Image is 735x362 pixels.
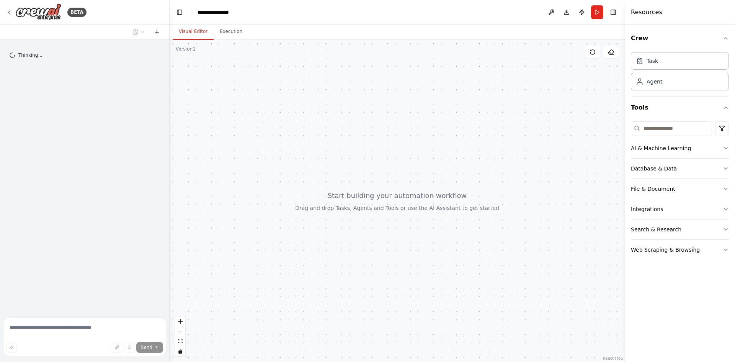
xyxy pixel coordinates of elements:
button: Click to speak your automation idea [124,342,135,353]
div: File & Document [631,185,675,193]
button: Send [136,342,163,353]
button: Search & Research [631,219,729,239]
div: Task [647,57,658,65]
button: Integrations [631,199,729,219]
button: fit view [175,336,185,346]
div: Web Scraping & Browsing [631,246,700,254]
div: BETA [67,8,87,17]
span: Send [141,344,152,351]
div: Version 1 [176,46,196,52]
span: Thinking... [18,52,42,58]
div: Search & Research [631,226,681,233]
div: Database & Data [631,165,677,172]
button: Visual Editor [173,24,214,40]
a: React Flow attribution [603,356,624,360]
button: Web Scraping & Browsing [631,240,729,260]
button: Hide right sidebar [608,7,619,18]
button: zoom in [175,316,185,326]
button: Database & Data [631,159,729,179]
button: zoom out [175,326,185,336]
button: AI & Machine Learning [631,138,729,158]
button: File & Document [631,179,729,199]
button: toggle interactivity [175,346,185,356]
div: Integrations [631,205,663,213]
img: Logo [15,3,61,21]
div: Tools [631,118,729,266]
div: React Flow controls [175,316,185,356]
button: Execution [214,24,248,40]
nav: breadcrumb [198,8,236,16]
div: Agent [647,78,662,85]
button: Crew [631,28,729,49]
button: Tools [631,97,729,118]
button: Hide left sidebar [174,7,185,18]
div: Crew [631,49,729,97]
button: Improve this prompt [6,342,17,353]
button: Switch to previous chat [129,28,148,37]
h4: Resources [631,8,662,17]
button: Start a new chat [151,28,163,37]
div: AI & Machine Learning [631,144,691,152]
button: Upload files [112,342,122,353]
